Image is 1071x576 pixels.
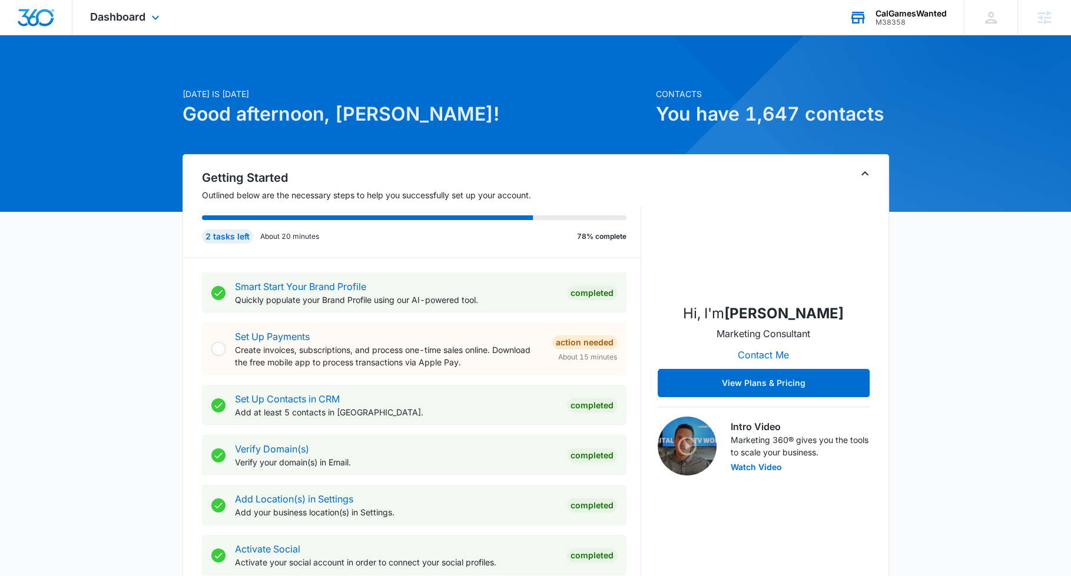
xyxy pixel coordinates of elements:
img: Simon Gulau [705,176,823,294]
span: Dashboard [90,11,145,23]
p: Verify your domain(s) in Email. [235,456,558,468]
div: Completed [567,498,617,512]
p: 78% complete [577,231,626,242]
h3: Intro Video [731,419,870,434]
p: Marketing Consultant [717,327,810,341]
div: Completed [567,398,617,412]
a: Add Location(s) in Settings [235,493,353,505]
div: 2 tasks left [202,229,253,244]
div: account name [876,9,947,18]
div: Completed [567,286,617,300]
h1: Good afternoon, [PERSON_NAME]! [183,100,649,128]
h1: You have 1,647 contacts [656,100,889,128]
a: Activate Social [235,543,300,555]
p: About 20 minutes [260,231,319,242]
p: Outlined below are the necessary steps to help you successfully set up your account. [202,189,641,201]
p: Contacts [656,88,889,100]
div: account id [876,18,947,26]
button: Watch Video [731,463,782,471]
img: Intro Video [658,417,717,475]
a: Set Up Payments [235,331,310,342]
div: Completed [567,448,617,462]
button: Contact Me [726,341,801,369]
a: Smart Start Your Brand Profile [235,281,366,292]
div: Completed [567,548,617,562]
button: Toggle Collapse [858,167,872,181]
strong: [PERSON_NAME] [724,305,844,322]
span: About 15 minutes [558,352,617,362]
p: Add at least 5 contacts in [GEOGRAPHIC_DATA]. [235,406,558,418]
p: Add your business location(s) in Settings. [235,506,558,518]
h2: Getting Started [202,169,641,187]
p: Marketing 360® gives you the tools to scale your business. [731,434,870,458]
button: View Plans & Pricing [658,369,870,397]
p: Activate your social account in order to connect your social profiles. [235,556,558,568]
a: Verify Domain(s) [235,443,309,455]
a: Set Up Contacts in CRM [235,393,340,405]
p: [DATE] is [DATE] [183,88,649,100]
p: Create invoices, subscriptions, and process one-time sales online. Download the free mobile app t... [235,344,543,368]
p: Hi, I'm [683,303,844,324]
div: Action Needed [552,335,617,349]
p: Quickly populate your Brand Profile using our AI-powered tool. [235,294,558,306]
